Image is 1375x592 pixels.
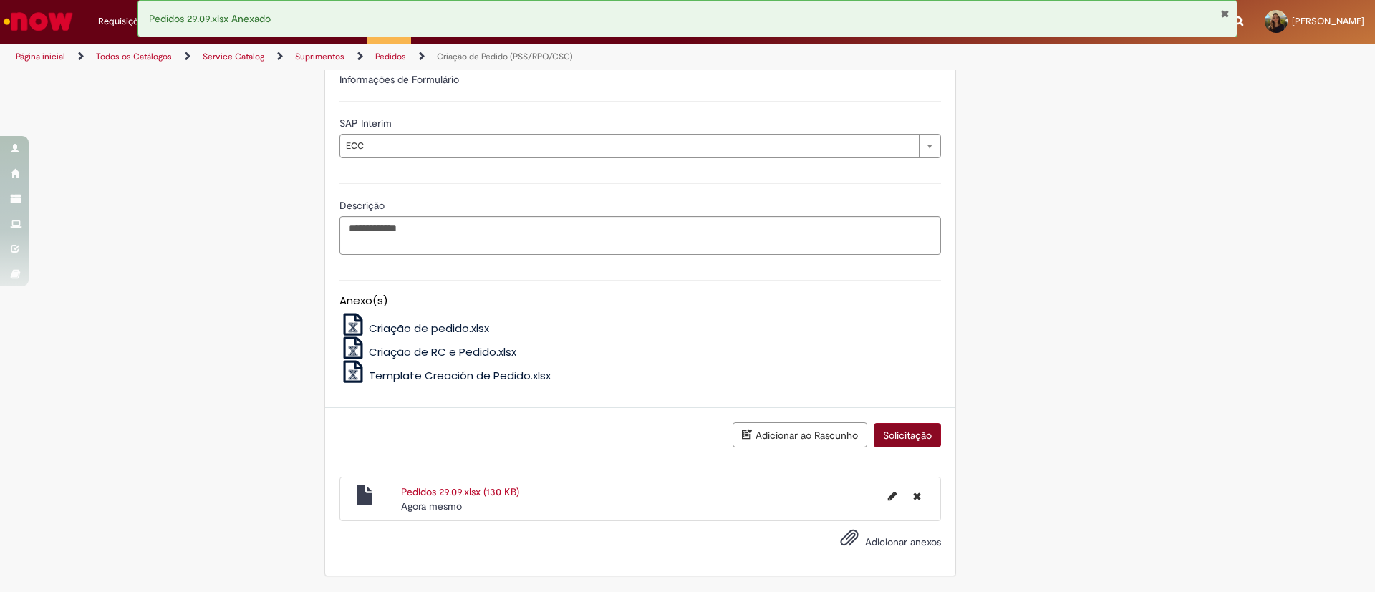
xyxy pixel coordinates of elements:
[11,44,906,70] ul: Trilhas de página
[1220,8,1230,19] button: Fechar Notificação
[401,500,462,513] span: Agora mesmo
[401,500,462,513] time: 29/09/2025 18:25:40
[295,51,344,62] a: Suprimentos
[339,321,490,336] a: Criação de pedido.xlsx
[879,485,905,508] button: Editar nome de arquivo Pedidos 29.09.xlsx
[836,525,862,558] button: Adicionar anexos
[369,321,489,336] span: Criação de pedido.xlsx
[1292,15,1364,27] span: [PERSON_NAME]
[16,51,65,62] a: Página inicial
[733,422,867,447] button: Adicionar ao Rascunho
[369,344,516,359] span: Criação de RC e Pedido.xlsx
[339,368,551,383] a: Template Creación de Pedido.xlsx
[339,199,387,212] span: Descrição
[98,14,148,29] span: Requisições
[339,73,459,86] label: Informações de Formulário
[375,51,406,62] a: Pedidos
[339,295,941,307] h5: Anexo(s)
[346,135,912,157] span: ECC
[865,535,941,548] span: Adicionar anexos
[1,7,75,36] img: ServiceNow
[339,344,517,359] a: Criação de RC e Pedido.xlsx
[904,485,930,508] button: Excluir Pedidos 29.09.xlsx
[874,423,941,447] button: Solicitação
[437,51,573,62] a: Criação de Pedido (PSS/RPO/CSC)
[203,51,264,62] a: Service Catalog
[401,485,519,498] a: Pedidos 29.09.xlsx (130 KB)
[339,117,395,130] span: SAP Interim
[369,368,551,383] span: Template Creación de Pedido.xlsx
[339,216,941,255] textarea: Descrição
[96,51,172,62] a: Todos os Catálogos
[149,12,271,25] span: Pedidos 29.09.xlsx Anexado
